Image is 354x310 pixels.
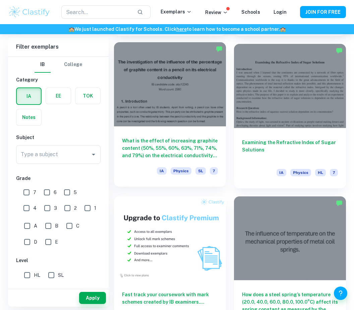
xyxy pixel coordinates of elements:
span: 3 [54,204,57,212]
a: Login [274,9,287,15]
h6: What is the effect of increasing graphite content (50%, 55%, 60%, 63%, 71%, 74%, and 79%) on the ... [122,137,218,159]
span: 7 [330,169,338,176]
button: Help and Feedback [334,287,347,300]
span: D [34,238,37,246]
span: 6 [54,189,57,196]
p: Exemplars [161,8,192,15]
img: Clastify logo [8,5,51,19]
span: Physics [171,167,191,175]
span: B [55,222,58,230]
span: 1 [94,204,96,212]
span: 7 [210,167,218,175]
button: Notes [16,109,41,125]
span: 2 [74,204,77,212]
span: C [76,222,79,230]
a: Examining the Refractive Index of Sugar SolutionsIAPhysicsHL7 [234,44,346,188]
button: JOIN FOR FREE [300,6,346,18]
button: TOK [75,88,100,104]
a: here [176,26,187,32]
span: 4 [33,204,37,212]
button: Open [89,150,98,159]
div: Filter type choice [35,57,82,73]
span: 5 [74,189,77,196]
span: 7 [33,189,36,196]
span: E [55,238,58,246]
h6: Category [16,76,101,83]
span: 🏫 [69,26,74,32]
img: Marked [336,200,343,206]
input: Search... [61,5,132,19]
button: IA [17,88,41,104]
img: Thumbnail [114,196,226,281]
a: Schools [241,9,260,15]
p: Review [205,9,228,16]
h6: Fast track your coursework with mark schemes created by IB examiners. Upgrade now [122,291,218,306]
span: HL [315,169,326,176]
span: IA [157,167,167,175]
img: Marked [336,47,343,54]
h6: Examining the Refractive Index of Sugar Solutions [242,139,338,161]
button: IB [35,57,51,73]
h6: Subject [16,134,101,141]
span: HL [34,271,40,279]
span: 🏫 [280,26,286,32]
span: A [34,222,37,230]
h6: Filter exemplars [8,38,109,56]
h6: We just launched Clastify for Schools. Click to learn how to become a school partner. [1,25,353,33]
img: Marked [216,46,223,52]
button: EE [46,88,71,104]
span: IA [277,169,286,176]
a: What is the effect of increasing graphite content (50%, 55%, 60%, 63%, 71%, 74%, and 79%) on the ... [114,44,226,188]
button: College [64,57,82,73]
button: Apply [79,292,106,304]
span: SL [195,167,206,175]
span: Physics [290,169,311,176]
span: SL [58,271,64,279]
h6: Level [16,257,101,264]
h6: Grade [16,175,101,182]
